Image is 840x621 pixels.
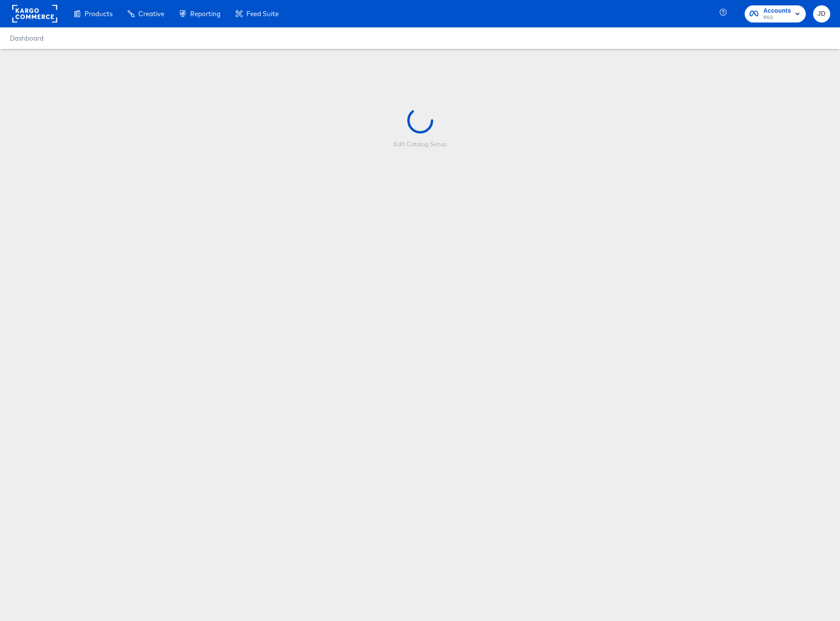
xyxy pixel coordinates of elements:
span: Products [85,10,112,18]
span: Feed Suite [246,10,279,18]
a: Dashboard [10,34,44,42]
span: Creative [138,10,164,18]
button: JD [813,5,830,22]
div: Edit Catalog Setup [394,140,446,148]
button: AccountsB&Q [745,5,806,22]
span: B&Q [763,14,791,22]
span: Reporting [190,10,221,18]
span: JD [817,8,826,20]
span: Accounts [763,6,791,16]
